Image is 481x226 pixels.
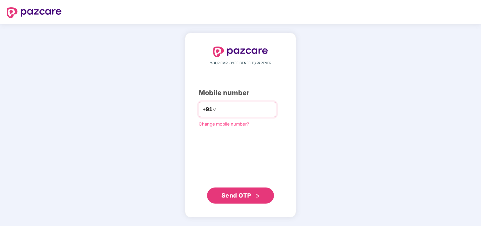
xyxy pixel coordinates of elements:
span: double-right [256,194,260,198]
span: YOUR EMPLOYEE BENEFITS PARTNER [210,61,271,66]
img: logo [7,7,62,18]
div: Mobile number [199,88,282,98]
span: +91 [202,105,212,114]
span: down [212,107,216,111]
a: Change mobile number? [199,121,249,127]
button: Send OTPdouble-right [207,187,274,204]
span: Send OTP [221,192,251,199]
img: logo [213,47,268,57]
